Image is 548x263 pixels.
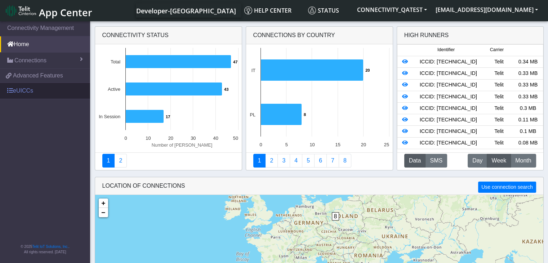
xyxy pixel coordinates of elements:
button: Use connection search [478,182,536,193]
div: 0.08 MB [513,139,542,147]
div: 0.33 MB [513,70,542,77]
div: Telit [485,139,513,147]
div: Telit [485,104,513,112]
text: 47 [233,60,237,64]
span: App Center [39,6,92,19]
a: App Center [6,3,91,18]
nav: Summary paging [102,154,235,168]
button: Day [468,154,487,168]
div: Telit [485,128,513,135]
a: Help center [241,3,305,18]
text: 5 [285,142,288,147]
div: ICCID: [TECHNICAL_ID] [412,93,485,101]
text: 20 [365,68,370,72]
button: Month [511,154,536,168]
img: status.svg [308,6,316,14]
text: 0 [124,135,127,141]
div: Connectivity status [95,27,242,44]
text: IT [251,68,255,73]
a: Connections By Carrier [290,154,302,168]
div: Connections By Country [246,27,393,44]
span: Carrier [490,46,503,53]
div: Telit [485,116,513,124]
div: High Runners [404,31,449,40]
span: Month [515,156,531,165]
div: 0.11 MB [513,116,542,124]
a: Usage by Carrier [302,154,315,168]
text: 10 [146,135,151,141]
text: 43 [224,87,228,92]
div: 0.33 MB [513,93,542,101]
a: Your current platform instance [136,3,236,18]
div: ICCID: [TECHNICAL_ID] [412,104,485,112]
div: 0.3 MB [513,104,542,112]
text: 40 [213,135,218,141]
span: Connections [14,56,46,65]
a: Zoom out [99,208,108,217]
button: Data [404,154,426,168]
span: Developer-[GEOGRAPHIC_DATA] [136,6,236,15]
span: Status [308,6,339,14]
span: Advanced Features [13,71,63,80]
img: knowledge.svg [244,6,252,14]
div: ICCID: [TECHNICAL_ID] [412,128,485,135]
text: 50 [233,135,238,141]
div: ICCID: [TECHNICAL_ID] [412,139,485,147]
text: Total [110,59,120,64]
text: Active [108,86,120,92]
text: 8 [304,112,306,117]
div: Telit [485,58,513,66]
text: 30 [191,135,196,141]
div: Telit [485,81,513,89]
button: CONNECTIVITY_QATEST [353,3,431,16]
a: 14 Days Trend [314,154,327,168]
span: Help center [244,6,291,14]
span: 8 [332,212,339,220]
button: SMS [425,154,447,168]
text: 17 [166,115,170,119]
a: Usage per Country [277,154,290,168]
span: Week [491,156,506,165]
a: Status [305,3,353,18]
div: Telit [485,70,513,77]
div: Telit [485,93,513,101]
a: Not Connected for 30 days [339,154,351,168]
a: Connectivity status [102,154,115,168]
text: 20 [168,135,173,141]
div: ICCID: [TECHNICAL_ID] [412,116,485,124]
text: 0 [259,142,262,147]
a: Carrier [265,154,278,168]
img: logo-telit-cinterion-gw-new.png [6,5,36,17]
div: ICCID: [TECHNICAL_ID] [412,70,485,77]
text: 25 [384,142,389,147]
div: 0.33 MB [513,81,542,89]
text: In Session [99,114,120,119]
text: PL [250,112,255,117]
span: Day [472,156,482,165]
span: Identifier [437,46,455,53]
div: 0.34 MB [513,58,542,66]
a: Deployment status [114,154,127,168]
div: LOCATION OF CONNECTIONS [95,177,543,195]
text: Number of [PERSON_NAME] [151,142,212,148]
a: Connections By Country [253,154,266,168]
a: Telit IoT Solutions, Inc. [32,245,68,249]
div: ICCID: [TECHNICAL_ID] [412,58,485,66]
a: Zoom in [99,199,108,208]
div: ICCID: [TECHNICAL_ID] [412,81,485,89]
button: [EMAIL_ADDRESS][DOMAIN_NAME] [431,3,542,16]
a: Zero Session [326,154,339,168]
nav: Summary paging [253,154,386,168]
text: 15 [335,142,340,147]
div: 0.1 MB [513,128,542,135]
text: 20 [361,142,366,147]
text: 10 [309,142,315,147]
button: Week [487,154,511,168]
